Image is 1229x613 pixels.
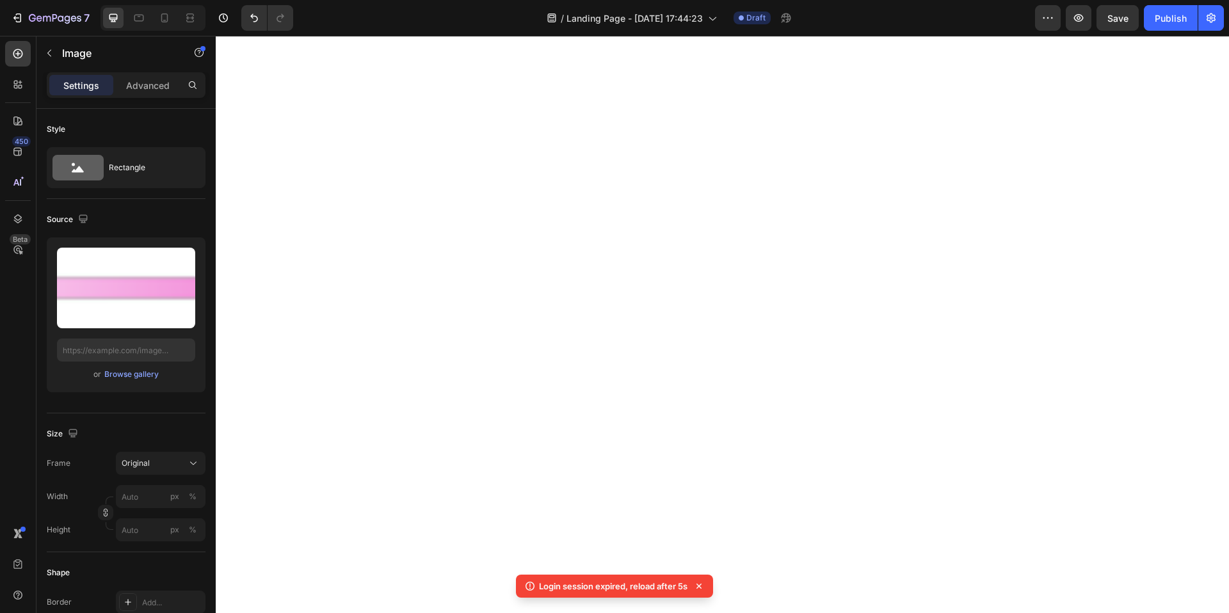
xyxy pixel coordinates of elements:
[47,426,81,443] div: Size
[47,524,70,536] label: Height
[1107,13,1129,24] span: Save
[561,12,564,25] span: /
[1096,5,1139,31] button: Save
[57,338,195,362] input: https://example.com/image.jpg
[142,597,202,609] div: Add...
[5,5,95,31] button: 7
[566,12,703,25] span: Landing Page - [DATE] 17:44:23
[170,524,179,536] div: px
[62,45,171,61] p: Image
[189,491,197,502] div: %
[47,458,70,469] label: Frame
[116,518,205,541] input: px%
[216,36,1229,613] iframe: To enrich screen reader interactions, please activate Accessibility in Grammarly extension settings
[63,79,99,92] p: Settings
[746,12,766,24] span: Draft
[1155,12,1187,25] div: Publish
[170,491,179,502] div: px
[539,580,687,593] p: Login session expired, reload after 5s
[47,491,68,502] label: Width
[47,567,70,578] div: Shape
[185,489,200,504] button: px
[47,596,72,608] div: Border
[84,10,90,26] p: 7
[104,369,159,380] div: Browse gallery
[47,123,65,135] div: Style
[57,248,195,328] img: preview-image
[109,153,187,182] div: Rectangle
[104,368,159,381] button: Browse gallery
[122,458,150,469] span: Original
[10,234,31,244] div: Beta
[12,136,31,147] div: 450
[185,522,200,537] button: px
[116,485,205,508] input: px%
[167,522,182,537] button: %
[116,452,205,475] button: Original
[1144,5,1198,31] button: Publish
[126,79,170,92] p: Advanced
[241,5,293,31] div: Undo/Redo
[47,211,91,228] div: Source
[167,489,182,504] button: %
[93,367,101,382] span: or
[189,524,197,536] div: %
